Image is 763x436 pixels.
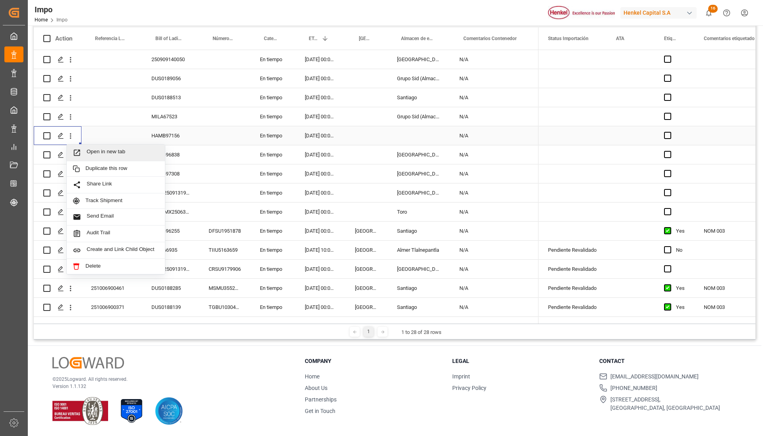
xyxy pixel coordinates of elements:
div: Action [55,35,72,42]
div: Toro [387,317,450,336]
span: [GEOGRAPHIC_DATA] - Locode [359,36,371,41]
div: Almer Tlalnepantla [387,241,450,259]
div: Impo [35,4,68,15]
div: En tiempo [250,241,295,259]
div: [DATE] 00:00:00 [295,145,345,164]
div: MILA67523 [142,107,199,126]
div: No [676,241,685,259]
div: Press SPACE to select this row. [34,222,538,241]
div: 251006900371 [81,298,142,316]
a: Privacy Policy [452,385,486,391]
div: [GEOGRAPHIC_DATA] [387,145,450,164]
p: © 2025 Logward. All rights reserved. [52,376,285,383]
div: Santiago [387,222,450,240]
h3: Legal [452,357,590,365]
div: 1 [364,327,374,337]
div: [GEOGRAPHIC_DATA] [387,183,450,202]
div: Santiago [387,298,450,316]
div: [DATE] 00:00:00 [295,126,345,145]
span: Status Importación [548,36,589,41]
div: ALRB250913190072 [142,183,199,202]
div: [GEOGRAPHIC_DATA] [345,241,387,259]
div: [GEOGRAPHIC_DATA] [345,298,387,316]
div: Yes [676,222,685,240]
div: N/A [450,298,538,316]
a: Imprint [452,373,470,380]
div: Pendiente Pago Pedimento [548,317,597,336]
div: [DATE] 10:00:00 [295,241,345,259]
div: CRSU9179906 [199,260,250,278]
div: Pendiente Revalidado [548,241,597,259]
div: DLKRMX2506231 [142,317,199,336]
div: DUS0188285 [142,279,199,297]
div: En tiempo [250,260,295,278]
div: CNT SIN INGRESO A TERMINAL. RESGUARDO EN MTY [450,317,538,336]
div: En tiempo [250,203,295,221]
div: N/A [450,241,538,259]
div: Press SPACE to select this row. [34,317,538,336]
img: ISO 27001 Certification [118,397,145,425]
div: Press SPACE to select this row. [34,69,538,88]
span: [PHONE_NUMBER] [610,384,657,392]
div: Toro [387,203,450,221]
div: N/A [450,145,538,164]
div: En tiempo [250,50,295,69]
div: En tiempo [250,126,295,145]
div: HAMB96838 [142,145,199,164]
div: 1 to 28 of 28 rows [401,328,442,336]
a: About Us [305,385,327,391]
div: En tiempo [250,279,295,297]
div: En tiempo [250,164,295,183]
img: Logward Logo [52,357,124,368]
div: MILA66935 [142,241,199,259]
div: [DATE] 00:00:00 [295,222,345,240]
div: Press SPACE to select this row. [34,298,538,317]
div: DUS0188139 [142,298,199,316]
div: N/A [450,260,538,278]
span: [STREET_ADDRESS], [GEOGRAPHIC_DATA], [GEOGRAPHIC_DATA] [610,395,720,412]
div: N/A [450,126,538,145]
div: [DATE] 00:00:00 [295,183,345,202]
div: [GEOGRAPHIC_DATA] [387,50,450,69]
div: [DATE] 00:00:00 [295,69,345,88]
div: [DATE] 00:00:00 [295,203,345,221]
span: Comentarios Contenedor [463,36,517,41]
span: Referencia Leschaco [95,36,125,41]
div: Press SPACE to select this row. [34,241,538,260]
div: 251006900461 [81,279,142,297]
div: Press SPACE to select this row. [34,203,538,222]
div: N/A [450,50,538,69]
div: N/A [450,69,538,88]
div: N/A [450,203,538,221]
div: Press SPACE to select this row. [34,50,538,69]
div: Press SPACE to select this row. [34,260,538,279]
div: Grupo Sid (Almacenaje y Distribucion AVIOR) [387,107,450,126]
div: Henkel Capital S.A [620,7,697,19]
div: En tiempo [250,298,295,316]
div: HAMB96255 [142,222,199,240]
div: TIIU5163659 [199,241,250,259]
div: No [676,317,685,336]
span: Comentarios etiquetado [704,36,755,41]
span: ETA Aduana [309,36,318,41]
a: Home [305,373,320,380]
button: show 16 new notifications [700,4,718,22]
div: N/A [450,222,538,240]
div: N/A [450,279,538,297]
div: DFSU1951878 [199,222,250,240]
h3: Contact [599,357,737,365]
div: MSMU3552118 [199,279,250,297]
div: Grupo Sid (Almacenaje y Distribucion AVIOR) [387,69,450,88]
span: ATA [616,36,624,41]
div: [DATE] 00:00:00 [295,50,345,69]
div: Press SPACE to select this row. [34,164,538,183]
div: Yes [676,279,685,297]
button: Henkel Capital S.A [620,5,700,20]
div: TGBU1030411 [199,298,250,316]
div: [DATE] 00:00:00 [295,279,345,297]
div: [DATE] 00:00:00 [295,164,345,183]
div: Press SPACE to select this row. [34,183,538,203]
div: Press SPACE to select this row. [34,126,538,145]
span: Bill of Lading Number [155,36,182,41]
div: [GEOGRAPHIC_DATA] [387,164,450,183]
